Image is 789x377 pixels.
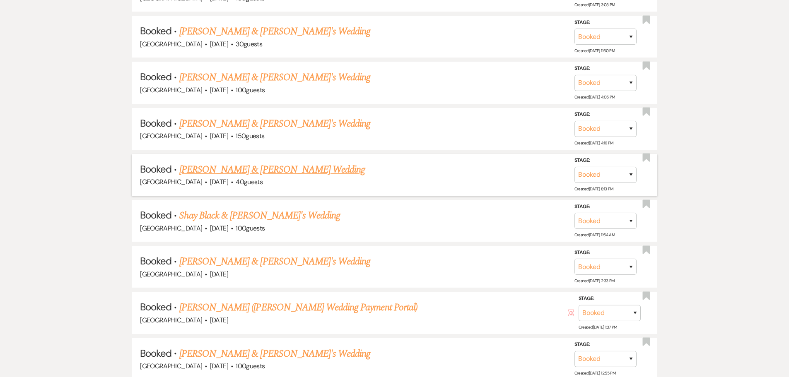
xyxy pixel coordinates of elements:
label: Stage: [574,202,637,211]
label: Stage: [574,340,637,349]
span: Created: [DATE] 11:54 AM [574,232,615,238]
a: [PERSON_NAME] ([PERSON_NAME] Wedding Payment Portal) [179,300,417,315]
span: Booked [140,163,171,175]
span: 100 guests [236,86,265,94]
span: Created: [DATE] 8:13 PM [574,186,613,192]
span: [DATE] [210,224,228,233]
a: [PERSON_NAME] & [PERSON_NAME]'s Wedding [179,70,371,85]
span: [DATE] [210,178,228,186]
span: 150 guests [236,132,264,140]
span: [DATE] [210,316,228,324]
span: Created: [DATE] 12:55 PM [574,370,615,376]
span: Booked [140,300,171,313]
span: [DATE] [210,86,228,94]
span: [GEOGRAPHIC_DATA] [140,270,202,279]
label: Stage: [574,248,637,257]
span: Booked [140,255,171,267]
span: [DATE] [210,40,228,48]
span: 40 guests [236,178,263,186]
span: Created: [DATE] 3:03 PM [574,2,615,7]
span: [GEOGRAPHIC_DATA] [140,178,202,186]
span: [DATE] [210,270,228,279]
a: [PERSON_NAME] & [PERSON_NAME]'s Wedding [179,346,371,361]
span: [GEOGRAPHIC_DATA] [140,86,202,94]
a: Shay Black & [PERSON_NAME]'s Wedding [179,208,340,223]
span: Created: [DATE] 1:37 PM [579,324,617,329]
span: [DATE] [210,132,228,140]
span: Booked [140,209,171,221]
span: Created: [DATE] 4:16 PM [574,140,613,146]
span: Booked [140,24,171,37]
span: Created: [DATE] 11:50 PM [574,48,615,53]
span: Created: [DATE] 2:33 PM [574,278,615,283]
label: Stage: [579,294,641,303]
span: Created: [DATE] 4:05 PM [574,94,615,99]
label: Stage: [574,110,637,119]
label: Stage: [574,64,637,73]
a: [PERSON_NAME] & [PERSON_NAME]'s Wedding [179,24,371,39]
span: [GEOGRAPHIC_DATA] [140,362,202,370]
span: Booked [140,70,171,83]
span: 100 guests [236,362,265,370]
a: [PERSON_NAME] & [PERSON_NAME] Wedding [179,162,365,177]
label: Stage: [574,156,637,165]
label: Stage: [574,18,637,27]
span: [GEOGRAPHIC_DATA] [140,40,202,48]
span: [GEOGRAPHIC_DATA] [140,316,202,324]
span: [GEOGRAPHIC_DATA] [140,224,202,233]
a: [PERSON_NAME] & [PERSON_NAME]'s Wedding [179,116,371,131]
span: 30 guests [236,40,262,48]
span: [DATE] [210,362,228,370]
span: [GEOGRAPHIC_DATA] [140,132,202,140]
a: [PERSON_NAME] & [PERSON_NAME]'s Wedding [179,254,371,269]
span: Booked [140,347,171,360]
span: 100 guests [236,224,265,233]
span: Booked [140,117,171,130]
